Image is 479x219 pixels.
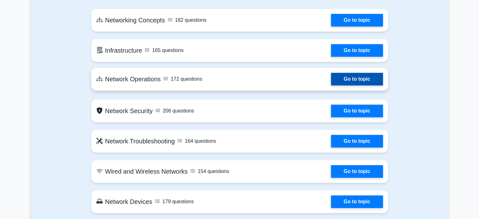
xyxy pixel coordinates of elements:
a: Go to topic [331,73,383,85]
a: Go to topic [331,165,383,178]
a: Go to topic [331,105,383,117]
a: Go to topic [331,14,383,26]
a: Go to topic [331,195,383,208]
a: Go to topic [331,135,383,147]
a: Go to topic [331,44,383,57]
